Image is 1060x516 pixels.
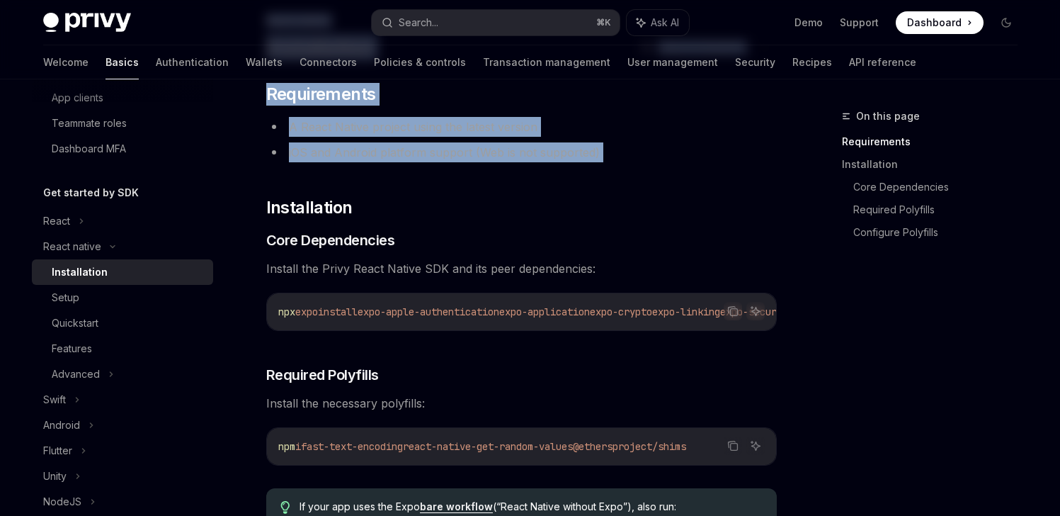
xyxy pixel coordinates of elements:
a: Core Dependencies [853,176,1029,198]
span: install [318,305,358,318]
li: iOS and Android platform support (Web is not supported) [266,142,777,162]
span: On this page [856,108,920,125]
span: npm [278,440,295,453]
a: Required Polyfills [853,198,1029,221]
span: ⌘ K [596,17,611,28]
a: Quickstart [32,310,213,336]
span: Dashboard [907,16,962,30]
div: React [43,213,70,230]
a: API reference [849,45,916,79]
a: Wallets [246,45,283,79]
a: Installation [842,153,1029,176]
a: Dashboard [896,11,984,34]
span: expo [295,305,318,318]
div: Swift [43,391,66,408]
a: Transaction management [483,45,610,79]
span: Required Polyfills [266,365,379,385]
a: Authentication [156,45,229,79]
a: Security [735,45,775,79]
a: Recipes [792,45,832,79]
li: A React Native project using the latest version [266,117,777,137]
span: @ethersproject/shims [573,440,686,453]
div: Installation [52,264,108,281]
div: Quickstart [52,315,98,332]
span: If your app uses the Expo (“React Native without Expo”), also run: [300,500,762,514]
div: Setup [52,289,79,306]
a: Demo [794,16,823,30]
span: Installation [266,196,353,219]
span: expo-application [499,305,590,318]
div: Teammate roles [52,115,127,132]
a: Basics [106,45,139,79]
a: Installation [32,259,213,285]
button: Ask AI [627,10,689,35]
div: Search... [399,14,438,31]
button: Ask AI [746,437,765,455]
div: Features [52,340,92,357]
span: expo-secure-store [720,305,816,318]
span: expo-linking [652,305,720,318]
button: Ask AI [746,302,765,320]
svg: Tip [280,501,290,514]
a: Configure Polyfills [853,221,1029,244]
span: npx [278,305,295,318]
span: fast-text-encoding [301,440,403,453]
span: expo-apple-authentication [358,305,499,318]
div: NodeJS [43,493,81,510]
span: Requirements [266,83,376,106]
div: Dashboard MFA [52,140,126,157]
button: Search...⌘K [372,10,620,35]
a: Policies & controls [374,45,466,79]
a: Support [840,16,879,30]
a: Requirements [842,130,1029,153]
div: Android [43,417,80,434]
button: Copy the contents from the code block [724,302,742,320]
img: dark logo [43,13,131,33]
button: Copy the contents from the code block [724,437,742,455]
span: react-native-get-random-values [403,440,573,453]
button: Toggle dark mode [995,11,1018,34]
a: Setup [32,285,213,310]
a: Features [32,336,213,361]
span: i [295,440,301,453]
span: Install the Privy React Native SDK and its peer dependencies: [266,259,777,279]
span: expo-crypto [590,305,652,318]
a: Connectors [300,45,357,79]
span: Ask AI [651,16,679,30]
div: Flutter [43,442,72,459]
a: User management [627,45,718,79]
span: Core Dependencies [266,230,395,250]
span: Install the necessary polyfills: [266,393,777,413]
a: Teammate roles [32,111,213,136]
a: Welcome [43,45,89,79]
div: Unity [43,468,67,485]
a: bare workflow [420,500,493,513]
div: React native [43,238,101,255]
h5: Get started by SDK [43,184,139,201]
a: Dashboard MFA [32,136,213,162]
div: Advanced [52,366,100,383]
